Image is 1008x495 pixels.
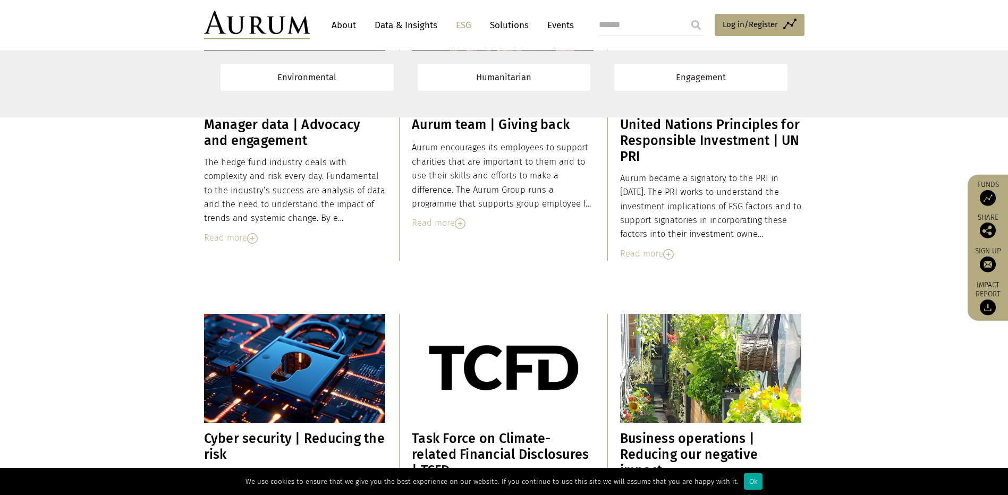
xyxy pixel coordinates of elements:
div: Ok [744,473,763,490]
img: Sign up to our newsletter [980,257,996,272]
div: Aurum became a signatory to the PRI in [DATE]. The PRI works to understand the investment implica... [620,172,802,242]
img: Access Funds [980,190,996,206]
img: Aurum [204,11,310,39]
a: Engagement [614,64,787,91]
a: Impact report [973,280,1003,315]
a: Funds [973,180,1003,206]
div: Read more [204,231,386,245]
span: Log in/Register [723,18,778,31]
a: Data & Insights [369,15,443,35]
h3: Manager data | Advocacy and engagement [204,117,386,149]
h3: Business operations | Reducing our negative impact [620,431,802,479]
h3: Task Force on Climate-related Financial Disclosures | TCFD [412,431,594,479]
h3: Cyber security | Reducing the risk [204,431,386,463]
h3: United Nations Principles for Responsible Investment | UN PRI [620,117,802,165]
div: Aurum encourages its employees to support charities that are important to them and to use their s... [412,141,594,211]
a: ESG [451,15,477,35]
img: Share this post [980,223,996,238]
input: Submit [685,14,707,36]
a: Environmental [221,64,394,91]
div: Share [973,214,1003,238]
a: About [326,15,361,35]
img: Read More [455,218,465,229]
img: Read More [247,233,258,244]
div: Read more [620,247,802,261]
img: Read More [663,249,674,260]
h3: Aurum team | Giving back [412,117,594,133]
a: Events [542,15,574,35]
div: The hedge fund industry deals with complexity and risk every day. Fundamental to the industry’s s... [204,156,386,226]
a: Sign up [973,246,1003,272]
a: Log in/Register [715,14,804,36]
a: Solutions [485,15,534,35]
div: Read more [412,216,594,230]
a: Humanitarian [418,64,591,91]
